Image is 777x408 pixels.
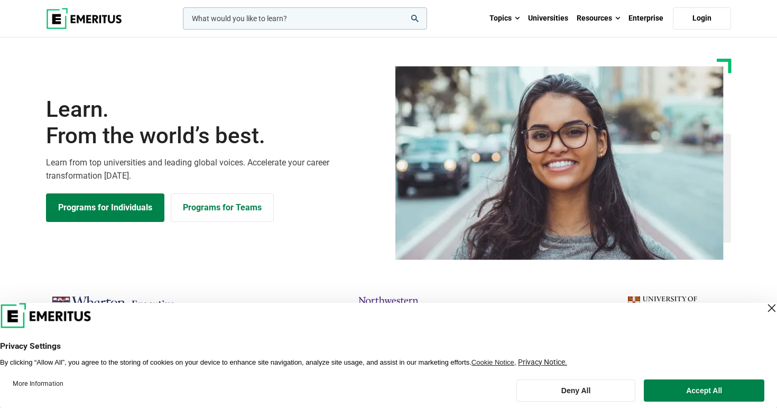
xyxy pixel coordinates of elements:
[46,156,382,183] p: Learn from top universities and leading global voices. Accelerate your career transformation [DATE].
[395,66,724,260] img: Learn from the world's best
[171,193,274,222] a: Explore for Business
[46,123,382,149] span: From the world’s best.
[462,292,589,333] a: MIT-xPRO
[46,96,382,150] h1: Learn.
[51,292,178,323] img: Wharton Executive Education
[673,7,731,30] a: Login
[325,292,451,333] img: northwestern-kellogg
[188,292,314,333] img: columbia-business-school
[462,292,589,333] img: MIT xPRO
[46,193,164,222] a: Explore Programs
[183,7,427,30] input: woocommerce-product-search-field-0
[599,292,726,333] img: cambridge-judge-business-school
